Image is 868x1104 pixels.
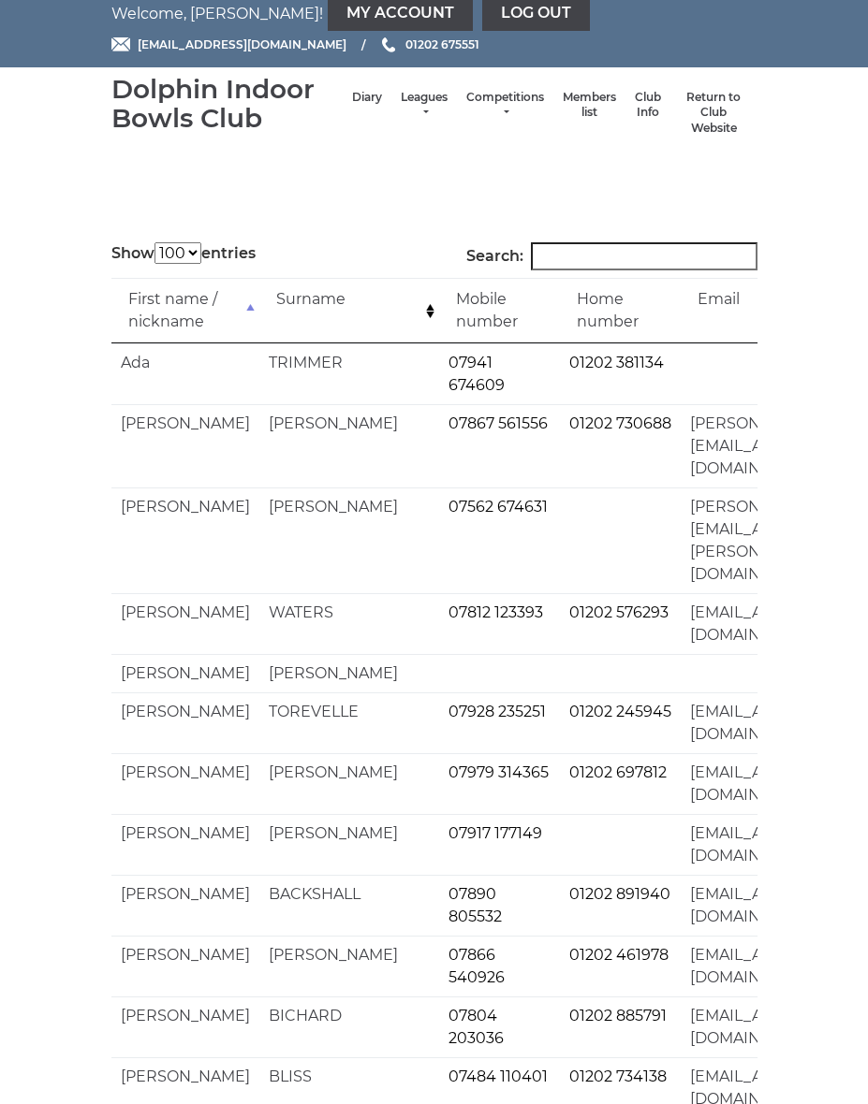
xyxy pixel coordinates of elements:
a: 07928 235251 [449,703,546,720]
a: Phone us 01202 675551 [379,36,479,53]
a: Members list [563,90,616,121]
input: Search: [531,242,758,270]
td: [PERSON_NAME] [111,654,259,692]
select: Showentries [154,242,201,264]
a: 01202 245945 [569,703,671,720]
td: [PERSON_NAME] [111,404,259,487]
td: [PERSON_NAME] [259,936,439,996]
td: [EMAIL_ADDRESS][DOMAIN_NAME] [681,692,841,753]
a: 07804 203036 [449,1007,504,1047]
a: 07867 561556 [449,414,548,432]
a: 01202 576293 [569,603,669,621]
a: 01202 697812 [569,763,667,781]
a: Email [EMAIL_ADDRESS][DOMAIN_NAME] [111,36,346,53]
td: [PERSON_NAME] [259,404,439,487]
td: TRIMMER [259,343,439,404]
td: BACKSHALL [259,875,439,936]
div: Dolphin Indoor Bowls Club [111,75,344,133]
a: Return to Club Website [680,90,747,137]
td: [EMAIL_ADDRESS][DOMAIN_NAME] [681,936,841,996]
td: [EMAIL_ADDRESS][DOMAIN_NAME] [681,753,841,814]
td: BICHARD [259,996,439,1057]
img: Phone us [382,37,395,52]
td: [PERSON_NAME][EMAIL_ADDRESS][PERSON_NAME][DOMAIN_NAME] [681,487,841,593]
td: [PERSON_NAME] [111,814,259,875]
a: Diary [352,90,382,106]
td: [PERSON_NAME] [111,593,259,654]
span: 01202 675551 [405,37,479,51]
a: 07890 805532 [449,885,502,925]
td: Surname: activate to sort column ascending [259,278,439,343]
a: 07484 110401 [449,1068,548,1085]
td: [PERSON_NAME] [259,487,439,593]
td: [PERSON_NAME] [111,875,259,936]
a: 01202 381134 [569,354,664,371]
a: Leagues [401,90,448,121]
a: Club Info [635,90,661,121]
a: 01202 730688 [569,414,671,432]
td: [PERSON_NAME] [111,996,259,1057]
td: Email [681,278,841,343]
td: [PERSON_NAME][EMAIL_ADDRESS][DOMAIN_NAME] [681,404,841,487]
td: TOREVELLE [259,692,439,753]
td: [PERSON_NAME] [111,753,259,814]
a: 07941 674609 [449,354,505,394]
td: [PERSON_NAME] [111,936,259,996]
a: 07562 674631 [449,498,548,516]
td: [EMAIL_ADDRESS][DOMAIN_NAME] [681,814,841,875]
a: 07866 540926 [449,946,505,986]
td: [PERSON_NAME] [111,487,259,593]
td: [EMAIL_ADDRESS][DOMAIN_NAME] [681,593,841,654]
td: Home number [560,278,681,343]
label: Show entries [111,242,256,265]
label: Search: [466,242,758,270]
a: 01202 461978 [569,946,669,964]
td: [PERSON_NAME] [259,814,439,875]
a: 01202 734138 [569,1068,667,1085]
a: 07917 177149 [449,824,542,842]
td: [PERSON_NAME] [111,692,259,753]
td: [PERSON_NAME] [259,753,439,814]
a: 01202 891940 [569,885,670,903]
td: [PERSON_NAME] [259,654,439,692]
td: WATERS [259,593,439,654]
a: 07812 123393 [449,603,543,621]
img: Email [111,37,130,51]
a: Competitions [466,90,544,121]
td: [EMAIL_ADDRESS][DOMAIN_NAME] [681,875,841,936]
td: [EMAIL_ADDRESS][DOMAIN_NAME] [681,996,841,1057]
span: [EMAIL_ADDRESS][DOMAIN_NAME] [138,37,346,51]
td: First name / nickname: activate to sort column descending [111,278,259,343]
td: Ada [111,343,259,404]
a: 07979 314365 [449,763,549,781]
a: 01202 885791 [569,1007,667,1024]
td: Mobile number [439,278,560,343]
